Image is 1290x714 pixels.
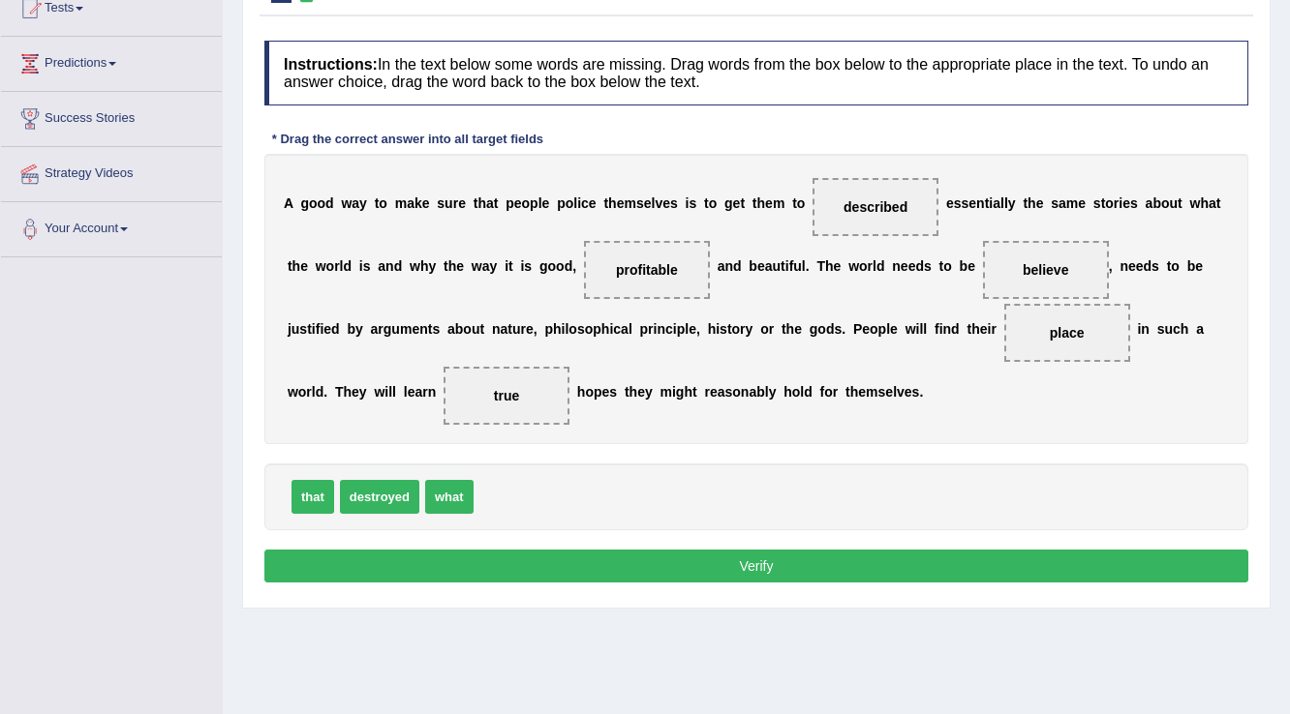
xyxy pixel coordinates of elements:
b: y [359,195,367,211]
b: s [577,321,585,337]
b: r [422,384,427,400]
b: i [609,321,613,337]
b: e [662,195,670,211]
b: p [593,321,601,337]
b: i [562,321,566,337]
b: i [312,321,316,337]
b: f [935,321,939,337]
b: r [740,321,745,337]
b: c [613,321,621,337]
b: l [312,384,316,400]
b: n [428,384,437,400]
b: d [951,321,960,337]
b: r [453,195,458,211]
b: t [704,195,709,211]
b: s [924,258,932,274]
b: t [474,195,478,211]
b: d [565,258,573,274]
b: h [608,195,617,211]
b: h [292,258,301,274]
a: Strategy Videos [1,147,222,195]
b: d [316,384,324,400]
b: g [384,321,392,337]
b: n [419,321,428,337]
b: o [585,321,594,337]
b: a [765,258,773,274]
b: o [943,258,952,274]
b: e [1128,258,1136,274]
b: t [740,195,745,211]
b: e [1195,258,1203,274]
b: t [939,258,944,274]
b: o [870,321,878,337]
b: s [636,195,644,211]
b: d [344,258,353,274]
b: t [782,321,786,337]
b: t [1101,195,1106,211]
b: u [512,321,521,337]
b: a [621,321,629,337]
b: c [1173,321,1181,337]
b: j [288,321,292,337]
b: b [347,321,355,337]
b: u [292,321,300,337]
b: i [1137,321,1141,337]
b: m [395,195,407,211]
b: o [709,195,718,211]
b: r [648,321,653,337]
b: s [524,258,532,274]
b: e [968,195,976,211]
b: d [733,258,742,274]
span: described [844,199,907,215]
b: w [410,258,420,274]
b: p [506,195,514,211]
b: T [335,384,344,400]
b: e [323,321,331,337]
b: y [1008,195,1016,211]
b: l [565,321,568,337]
b: , [572,258,576,274]
b: n [385,258,394,274]
b: u [391,321,400,337]
b: e [908,258,916,274]
b: h [553,321,562,337]
span: place [1050,325,1085,341]
b: r [334,258,339,274]
b: o [566,195,574,211]
b: w [316,258,326,274]
b: h [971,321,980,337]
b: e [1136,258,1144,274]
b: r [1114,195,1119,211]
b: h [786,321,795,337]
b: o [379,195,387,211]
b: p [544,321,553,337]
b: p [530,195,538,211]
span: Drop target [584,241,710,299]
b: n [1120,258,1128,274]
b: s [670,195,678,211]
b: i [359,258,363,274]
b: t [479,321,484,337]
span: profitable [616,262,678,278]
b: w [472,258,482,274]
b: b [749,258,757,274]
b: l [802,258,806,274]
b: t [428,321,433,337]
b: T [816,258,825,274]
b: i [916,321,920,337]
b: i [989,195,993,211]
b: i [577,195,581,211]
b: u [773,258,782,274]
b: e [733,195,741,211]
b: l [1004,195,1008,211]
b: i [686,195,690,211]
b: d [331,321,340,337]
b: P [853,321,862,337]
b: e [617,195,625,211]
b: t [792,195,797,211]
b: e [589,195,597,211]
b: v [655,195,662,211]
b: g [810,321,818,337]
b: l [404,384,408,400]
b: , [1109,258,1113,274]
